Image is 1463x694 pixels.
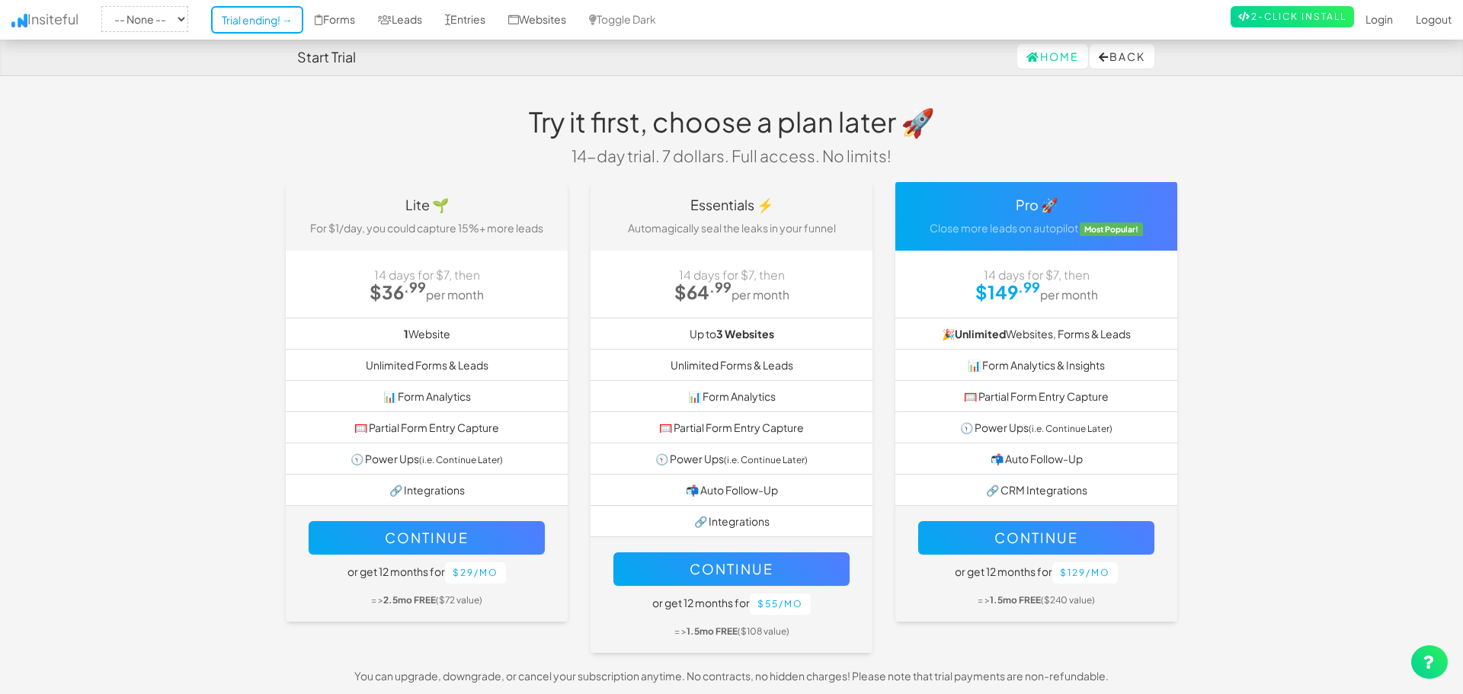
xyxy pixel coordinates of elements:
[371,594,482,606] small: = > ($72 value)
[286,349,568,381] li: Unlimited Forms & Leads
[426,287,484,302] small: per month
[445,562,506,584] button: $29/mo
[309,521,545,555] button: Continue
[591,349,872,381] li: Unlimited Forms & Leads
[370,280,426,303] strong: $36
[978,594,1095,606] small: = > ($240 value)
[11,14,27,27] img: icon.png
[602,220,861,235] p: Automagically seal the leaks in your funnel
[716,327,774,341] b: 3 Websites
[591,318,872,350] li: Up to
[438,107,1025,137] h1: Try it first, choose a plan later 🚀
[918,521,1154,555] button: Continue
[419,454,503,465] small: (i.e. Continue Later)
[404,327,408,341] b: 1
[918,562,1154,584] h5: or get 12 months for
[895,474,1177,506] li: 🔗 CRM Integrations
[438,145,1025,167] p: 14-day trial. 7 dollars. Full access. No limits!
[404,278,426,296] sup: .99
[1029,423,1112,434] small: (i.e. Continue Later)
[1231,6,1354,27] a: 2-Click Install
[1018,278,1040,296] sup: .99
[955,327,1006,341] strong: Unlimited
[297,50,356,65] h4: Start Trial
[1090,44,1154,69] button: Back
[374,267,480,282] span: 14 days for $7, then
[286,380,568,412] li: 📊 Form Analytics
[984,267,1090,282] span: 14 days for $7, then
[591,380,872,412] li: 📊 Form Analytics
[724,454,808,465] small: (i.e. Continue Later)
[975,280,1040,303] strong: $149
[286,443,568,475] li: 🕥 Power Ups
[895,380,1177,412] li: 🥅 Partial Form Entry Capture
[297,197,556,213] h4: Lite 🌱
[1052,562,1118,584] button: $129/mo
[591,443,872,475] li: 🕥 Power Ups
[674,625,789,637] small: = > ($108 value)
[602,197,861,213] h4: Essentials ⚡
[895,443,1177,475] li: 📬 Auto Follow-Up
[613,552,850,586] button: Continue
[731,287,789,302] small: per month
[211,6,303,34] a: Trial ending! →
[286,411,568,443] li: 🥅 Partial Form Entry Capture
[895,318,1177,350] li: 🎉 Websites, Forms & Leads
[591,411,872,443] li: 🥅 Partial Form Entry Capture
[591,474,872,506] li: 📬 Auto Follow-Up
[990,594,1041,606] b: 1.5mo FREE
[297,220,556,235] p: For $1/day, you could capture 15%+ more leads
[674,280,731,303] strong: $64
[907,197,1166,213] h4: Pro 🚀
[286,318,568,350] li: Website
[591,505,872,537] li: 🔗 Integrations
[286,474,568,506] li: 🔗 Integrations
[930,221,1078,235] span: Close more leads on autopilot
[895,349,1177,381] li: 📊 Form Analytics & Insights
[1080,222,1144,236] span: Most Popular!
[687,625,738,637] b: 1.5mo FREE
[895,411,1177,443] li: 🕥 Power Ups
[613,593,850,615] h5: or get 12 months for
[750,593,811,615] button: $55/mo
[1017,44,1088,69] a: Home
[679,267,785,282] span: 14 days for $7, then
[709,278,731,296] sup: .99
[383,594,436,606] b: 2.5mo FREE
[1040,287,1098,302] small: per month
[309,562,545,584] h5: or get 12 months for
[274,668,1189,683] p: You can upgrade, downgrade, or cancel your subscription anytime. No contracts, no hidden charges!...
